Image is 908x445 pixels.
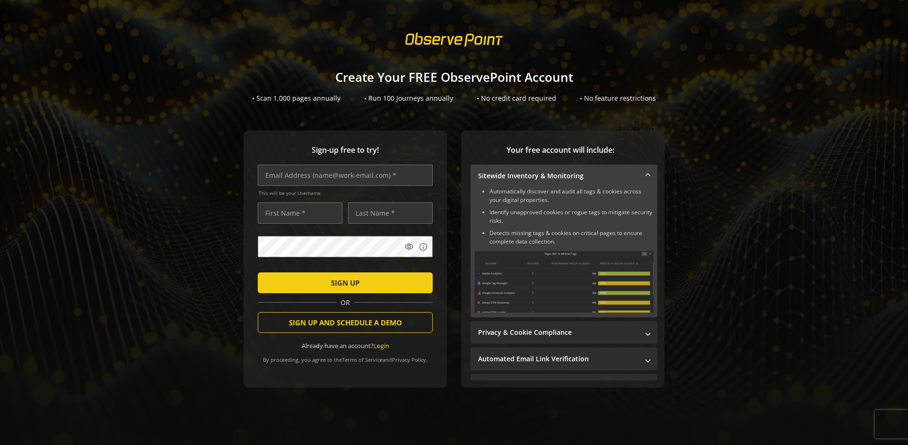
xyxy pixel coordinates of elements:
[337,298,354,307] span: OR
[580,94,656,103] div: • No feature restrictions
[258,165,433,186] input: Email Address (name@work-email.com) *
[471,187,657,317] div: Sitewide Inventory & Monitoring
[374,341,389,350] a: Login
[258,145,433,156] span: Sign-up free to try!
[289,314,402,331] span: SIGN UP AND SCHEDULE A DEMO
[478,328,638,337] mat-panel-title: Privacy & Cookie Compliance
[258,202,342,224] input: First Name *
[259,190,433,196] span: This will be your Username
[489,229,654,246] li: Detects missing tags & cookies on critical pages to ensure complete data collection.
[348,202,433,224] input: Last Name *
[478,171,638,181] mat-panel-title: Sitewide Inventory & Monitoring
[258,350,433,363] div: By proceeding, you agree to the and .
[331,274,359,291] span: SIGN UP
[471,321,657,344] mat-expansion-panel-header: Privacy & Cookie Compliance
[489,187,654,204] li: Automatically discover and audit all tags & cookies across your digital properties.
[474,251,654,313] img: Sitewide Inventory & Monitoring
[489,208,654,225] li: Identify unapproved cookies or rogue tags to mitigate security risks.
[342,356,383,363] a: Terms of Service
[258,272,433,293] button: SIGN UP
[258,312,433,333] button: SIGN UP AND SCHEDULE A DEMO
[478,354,638,364] mat-panel-title: Automated Email Link Verification
[471,145,650,156] span: Your free account will include:
[419,242,428,252] mat-icon: info
[477,94,556,103] div: • No credit card required
[258,341,433,350] div: Already have an account?
[471,348,657,370] mat-expansion-panel-header: Automated Email Link Verification
[471,165,657,187] mat-expansion-panel-header: Sitewide Inventory & Monitoring
[392,356,426,363] a: Privacy Policy
[471,374,657,397] mat-expansion-panel-header: Performance Monitoring with Web Vitals
[364,94,453,103] div: • Run 100 Journeys annually
[252,94,340,103] div: • Scan 1,000 pages annually
[404,242,414,252] mat-icon: visibility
